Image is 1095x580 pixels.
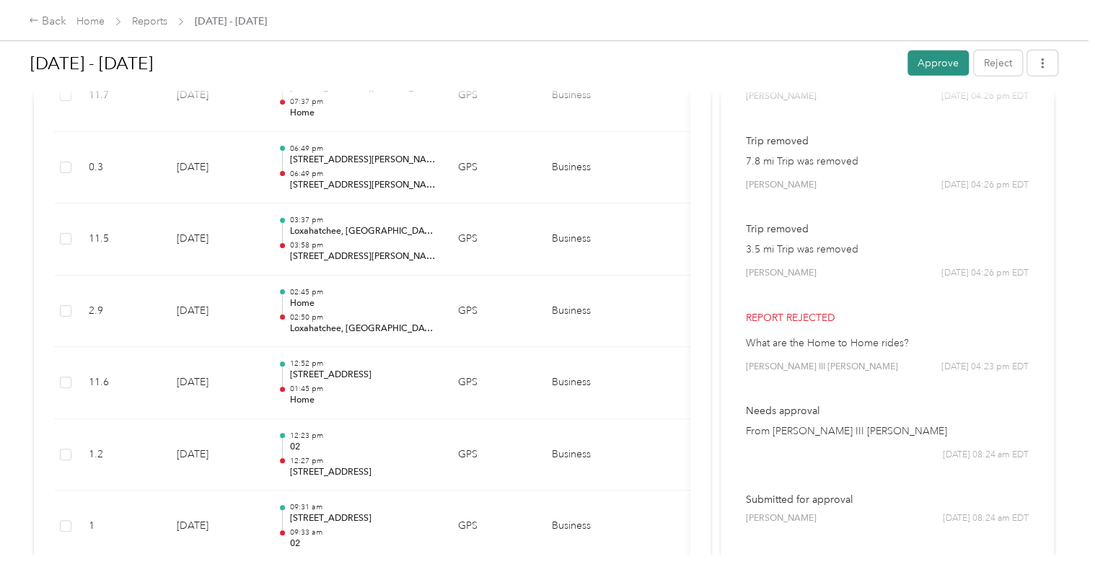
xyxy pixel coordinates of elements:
p: From [PERSON_NAME] III [PERSON_NAME] [746,423,1029,439]
p: Home [289,394,435,407]
p: What are the Home to Home rides? [746,335,1029,351]
p: Report rejected [746,310,1029,325]
p: [STREET_ADDRESS][PERSON_NAME] [289,179,435,192]
p: 09:33 am [289,527,435,537]
td: [DATE] [165,347,266,419]
p: 12:23 pm [289,431,435,441]
td: Business [540,347,648,419]
span: [DATE] 08:24 am EDT [943,512,1029,525]
span: [PERSON_NAME] III [PERSON_NAME] [746,361,898,374]
a: Reports [132,15,167,27]
td: GPS [447,347,540,419]
td: GPS [447,132,540,204]
p: 06:49 pm [289,144,435,154]
p: 03:37 pm [289,215,435,225]
td: GPS [447,491,540,563]
td: 11.5 [77,203,165,276]
p: 02 [289,537,435,550]
button: Approve [907,50,969,76]
iframe: Everlance-gr Chat Button Frame [1014,499,1095,580]
p: 12:52 pm [289,359,435,369]
p: Trip removed [746,133,1029,149]
p: [STREET_ADDRESS][PERSON_NAME] [289,154,435,167]
p: 06:49 pm [289,169,435,179]
div: Back [29,13,66,30]
p: [STREET_ADDRESS] [289,512,435,525]
td: Business [540,276,648,348]
td: GPS [447,276,540,348]
td: Business [540,419,648,491]
td: Business [540,491,648,563]
span: [PERSON_NAME] [746,512,817,525]
p: Needs approval [746,403,1029,418]
p: Loxahatchee, [GEOGRAPHIC_DATA], [GEOGRAPHIC_DATA] [289,225,435,238]
span: [DATE] - [DATE] [195,14,267,29]
h1: Sep 15 - 21, 2025 [30,46,897,81]
p: 02:45 pm [289,287,435,297]
p: Home [289,297,435,310]
p: Loxahatchee, [GEOGRAPHIC_DATA], [GEOGRAPHIC_DATA] [289,322,435,335]
td: [DATE] [165,132,266,204]
p: 09:31 am [289,502,435,512]
td: 11.6 [77,347,165,419]
p: 3.5 mi Trip was removed [746,242,1029,257]
td: 1.2 [77,419,165,491]
td: GPS [447,203,540,276]
td: 1 [77,491,165,563]
p: 01:45 pm [289,384,435,394]
td: [DATE] [165,203,266,276]
p: [STREET_ADDRESS] [289,466,435,479]
p: [STREET_ADDRESS] [289,369,435,382]
p: Trip removed [746,221,1029,237]
p: 12:27 pm [289,456,435,466]
span: [DATE] 04:23 pm EDT [941,361,1029,374]
span: [DATE] 08:24 am EDT [943,449,1029,462]
td: [DATE] [165,419,266,491]
td: [DATE] [165,491,266,563]
td: Business [540,203,648,276]
td: 0.3 [77,132,165,204]
span: [PERSON_NAME] [746,179,817,192]
p: 02 [289,441,435,454]
td: [DATE] [165,276,266,348]
span: [DATE] 04:26 pm EDT [941,267,1029,280]
a: Home [76,15,105,27]
p: [STREET_ADDRESS][PERSON_NAME] [289,250,435,263]
p: 7.8 mi Trip was removed [746,154,1029,169]
td: GPS [447,419,540,491]
span: [DATE] 04:26 pm EDT [941,179,1029,192]
span: [PERSON_NAME] [746,267,817,280]
p: 02:50 pm [289,312,435,322]
p: Home [289,107,435,120]
p: 03:58 pm [289,240,435,250]
td: Business [540,132,648,204]
td: 2.9 [77,276,165,348]
p: Submitted for approval [746,492,1029,507]
button: Reject [974,50,1022,76]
